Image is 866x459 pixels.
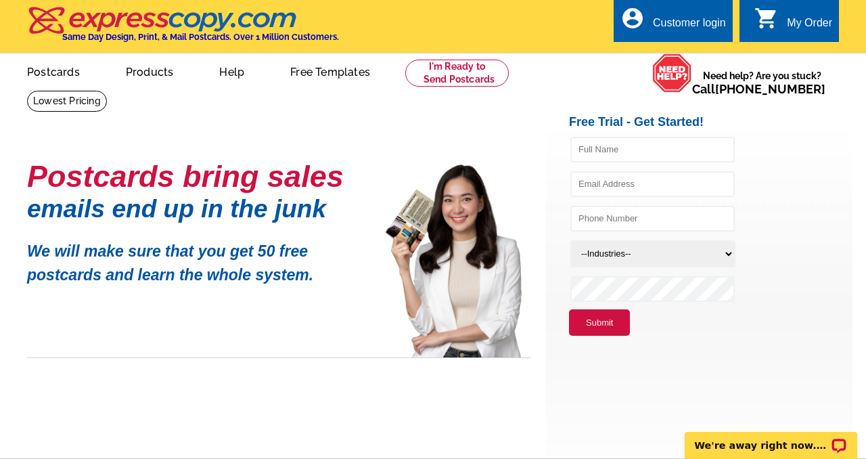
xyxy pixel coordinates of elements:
a: Postcards [5,55,101,87]
iframe: LiveChat chat widget [676,416,866,459]
h2: Free Trial - Get Started! [569,115,852,130]
span: Need help? Are you stuck? [692,69,832,96]
a: Free Templates [269,55,392,87]
button: Submit [569,309,630,336]
i: shopping_cart [754,6,779,30]
div: My Order [787,17,832,36]
p: We will make sure that you get 50 free postcards and learn the whole system. [27,230,365,286]
h1: emails end up in the junk [27,202,365,216]
input: Phone Number [570,206,735,232]
input: Email Address [570,171,735,197]
div: Customer login [653,17,726,36]
h1: Postcards bring sales [27,165,365,188]
h4: Same Day Design, Print, & Mail Postcards. Over 1 Million Customers. [62,32,339,42]
a: account_circle Customer login [620,15,726,32]
span: Call [692,82,825,96]
i: account_circle [620,6,645,30]
a: [PHONE_NUMBER] [715,82,825,96]
a: shopping_cart My Order [754,15,832,32]
input: Full Name [570,137,735,162]
a: Products [104,55,196,87]
a: Same Day Design, Print, & Mail Postcards. Over 1 Million Customers. [27,16,339,42]
img: help [652,53,692,93]
a: Help [198,55,266,87]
